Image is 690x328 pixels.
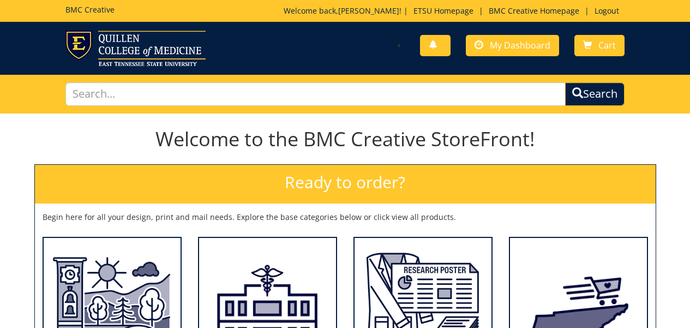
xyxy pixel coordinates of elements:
[466,35,559,56] a: My Dashboard
[284,5,625,16] p: Welcome back, ! | | |
[43,212,648,223] p: Begin here for all your design, print and mail needs. Explore the base categories below or click ...
[65,31,206,66] img: ETSU logo
[65,5,115,14] h5: BMC Creative
[589,5,625,16] a: Logout
[35,165,656,204] h2: Ready to order?
[338,5,399,16] a: [PERSON_NAME]
[574,35,625,56] a: Cart
[34,128,656,150] h1: Welcome to the BMC Creative StoreFront!
[408,5,479,16] a: ETSU Homepage
[490,39,550,51] span: My Dashboard
[483,5,585,16] a: BMC Creative Homepage
[598,39,616,51] span: Cart
[565,82,625,106] button: Search
[65,82,565,106] input: Search...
